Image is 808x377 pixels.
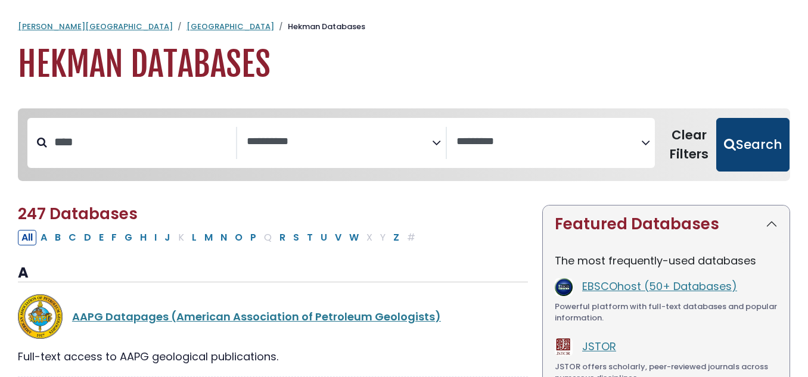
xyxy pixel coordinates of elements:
button: Filter Results C [65,230,80,245]
button: Submit for Search Results [716,118,790,172]
button: Filter Results M [201,230,216,245]
button: Featured Databases [543,205,790,243]
button: Filter Results Z [390,230,403,245]
button: Filter Results S [290,230,303,245]
h1: Hekman Databases [18,45,790,85]
textarea: Search [247,136,432,148]
button: Filter Results P [247,230,260,245]
a: [GEOGRAPHIC_DATA] [187,21,274,32]
span: 247 Databases [18,203,138,225]
div: Alpha-list to filter by first letter of database name [18,229,420,244]
button: Filter Results D [80,230,95,245]
button: Filter Results A [37,230,51,245]
nav: Search filters [18,108,790,181]
button: Filter Results I [151,230,160,245]
button: Filter Results B [51,230,64,245]
textarea: Search [456,136,642,148]
input: Search database by title or keyword [47,132,236,152]
li: Hekman Databases [274,21,365,33]
button: Filter Results V [331,230,345,245]
button: Filter Results W [346,230,362,245]
button: Filter Results U [317,230,331,245]
button: Filter Results E [95,230,107,245]
button: All [18,230,36,245]
button: Clear Filters [662,118,716,172]
button: Filter Results L [188,230,200,245]
h3: A [18,264,528,282]
button: Filter Results G [121,230,136,245]
button: Filter Results T [303,230,316,245]
button: Filter Results N [217,230,231,245]
div: Powerful platform with full-text databases and popular information. [555,301,778,324]
p: The most frequently-used databases [555,253,778,269]
a: AAPG Datapages (American Association of Petroleum Geologists) [72,309,441,324]
nav: breadcrumb [18,21,790,33]
button: Filter Results F [108,230,120,245]
a: [PERSON_NAME][GEOGRAPHIC_DATA] [18,21,173,32]
button: Filter Results R [276,230,289,245]
a: EBSCOhost (50+ Databases) [582,279,737,294]
button: Filter Results J [161,230,174,245]
div: Full-text access to AAPG geological publications. [18,348,528,364]
button: Filter Results H [136,230,150,245]
a: JSTOR [582,339,616,354]
button: Filter Results O [231,230,246,245]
